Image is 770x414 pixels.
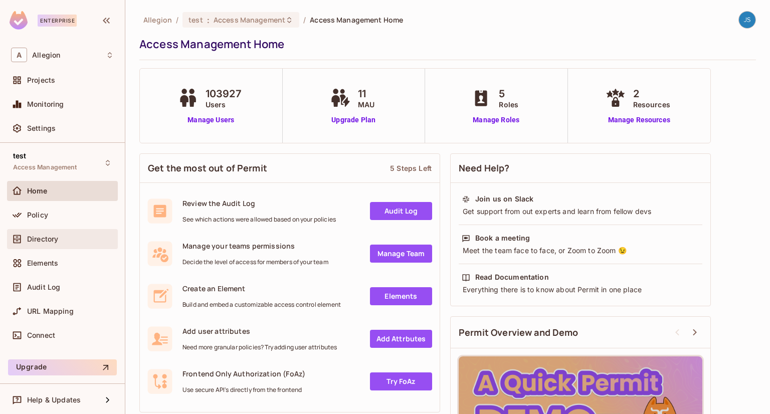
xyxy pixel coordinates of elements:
[27,76,55,84] span: Projects
[370,330,432,348] a: Add Attrbutes
[176,15,178,25] li: /
[462,206,699,217] div: Get support from out experts and learn from fellow devs
[370,202,432,220] a: Audit Log
[27,124,56,132] span: Settings
[182,216,336,224] span: See which actions were allowed based on your policies
[182,326,337,336] span: Add user attributes
[182,343,337,351] span: Need more granular policies? Try adding user attributes
[27,259,58,267] span: Elements
[27,396,81,404] span: Help & Updates
[8,359,117,375] button: Upgrade
[469,115,523,125] a: Manage Roles
[182,258,328,266] span: Decide the level of access for members of your team
[10,11,28,30] img: SReyMgAAAABJRU5ErkJggg==
[27,187,48,195] span: Home
[207,16,210,24] span: :
[206,99,242,110] span: Users
[459,162,510,174] span: Need Help?
[27,307,74,315] span: URL Mapping
[27,331,55,339] span: Connect
[27,235,58,243] span: Directory
[328,115,379,125] a: Upgrade Plan
[214,15,285,25] span: Access Management
[603,115,675,125] a: Manage Resources
[462,246,699,256] div: Meet the team face to face, or Zoom to Zoom 😉
[370,287,432,305] a: Elements
[633,99,670,110] span: Resources
[370,245,432,263] a: Manage Team
[358,86,374,101] span: 11
[188,15,203,25] span: test
[303,15,306,25] li: /
[182,301,341,309] span: Build and embed a customizable access control element
[143,15,172,25] span: the active workspace
[206,86,242,101] span: 103927
[27,100,64,108] span: Monitoring
[459,326,579,339] span: Permit Overview and Demo
[499,86,518,101] span: 5
[13,163,77,171] span: Access Management
[38,15,77,27] div: Enterprise
[27,283,60,291] span: Audit Log
[182,386,305,394] span: Use secure API's directly from the frontend
[27,211,48,219] span: Policy
[370,372,432,390] a: Try FoAz
[148,162,267,174] span: Get the most out of Permit
[310,15,403,25] span: Access Management Home
[11,48,27,62] span: A
[462,285,699,295] div: Everything there is to know about Permit in one place
[175,115,247,125] a: Manage Users
[475,194,533,204] div: Join us on Slack
[499,99,518,110] span: Roles
[182,284,341,293] span: Create an Element
[182,198,336,208] span: Review the Audit Log
[633,86,670,101] span: 2
[475,233,530,243] div: Book a meeting
[475,272,549,282] div: Read Documentation
[358,99,374,110] span: MAU
[182,241,328,251] span: Manage your teams permissions
[739,12,755,28] img: Jacob Scheib
[182,369,305,378] span: Frontend Only Authorization (FoAz)
[13,152,27,160] span: test
[390,163,432,173] div: 5 Steps Left
[32,51,60,59] span: Workspace: Allegion
[139,37,751,52] div: Access Management Home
